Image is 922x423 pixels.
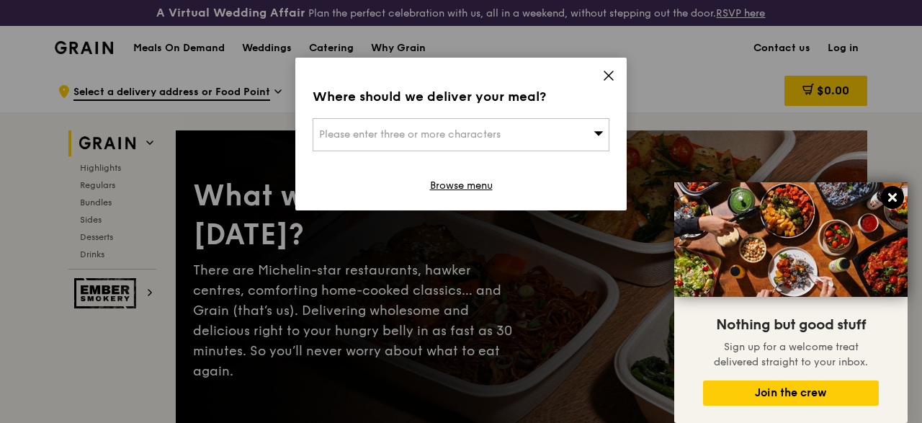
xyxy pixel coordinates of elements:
[674,182,908,297] img: DSC07876-Edit02-Large.jpeg
[714,341,868,368] span: Sign up for a welcome treat delivered straight to your inbox.
[703,380,879,406] button: Join the crew
[716,316,866,334] span: Nothing but good stuff
[319,128,501,141] span: Please enter three or more characters
[881,186,904,209] button: Close
[430,179,493,193] a: Browse menu
[313,86,609,107] div: Where should we deliver your meal?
